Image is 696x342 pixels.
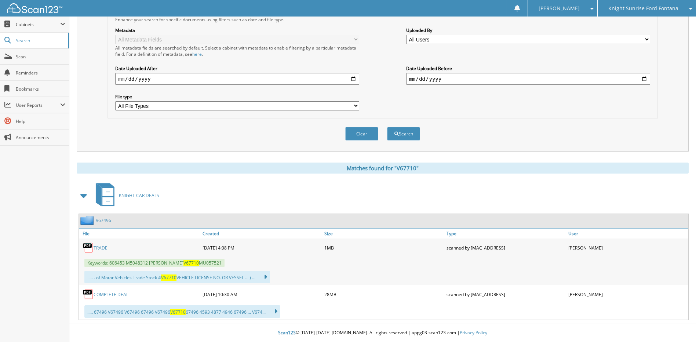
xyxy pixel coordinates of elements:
span: Scan123 [278,330,296,336]
label: Date Uploaded Before [406,65,650,72]
span: V67710 [161,274,176,281]
a: Size [323,229,444,239]
img: folder2.png [80,216,96,225]
span: Search [16,37,64,44]
div: ..... . of Motor Vehicles Trade Stock # VEHICLE LICENSE NO. OR VESSEL ... ) ... [84,271,270,283]
iframe: Chat Widget [659,307,696,342]
div: scanned by [MAC_ADDRESS] [445,240,566,255]
span: User Reports [16,102,60,108]
div: scanned by [MAC_ADDRESS] [445,287,566,302]
div: 1MB [323,240,444,255]
img: scan123-logo-white.svg [7,3,62,13]
div: Enhance your search for specific documents using filters such as date and file type. [112,17,653,23]
a: Privacy Policy [460,330,487,336]
button: Clear [345,127,378,141]
a: here [192,51,202,57]
a: TRADE [94,245,108,251]
a: V67496 [96,217,111,223]
span: Cabinets [16,21,60,28]
a: COMPLETE DEAL [94,291,128,298]
div: All metadata fields are searched by default. Select a cabinet with metadata to enable filtering b... [115,45,359,57]
button: Search [387,127,420,141]
div: [DATE] 10:30 AM [201,287,323,302]
img: PDF.png [83,289,94,300]
a: Created [201,229,323,239]
img: PDF.png [83,242,94,253]
span: Announcements [16,134,65,141]
span: V67710 [183,260,199,266]
span: Scan [16,54,65,60]
div: [DATE] 4:08 PM [201,240,323,255]
div: 28MB [323,287,444,302]
span: Knight Sunrise Ford Fontana [608,6,678,11]
div: Matches found for "V67710" [77,163,689,174]
label: Date Uploaded After [115,65,359,72]
label: File type [115,94,359,100]
div: ..... 67496 V67496 V67496 67496 V67496 67496 4593 4877 4946 67496 ... V674... [84,305,280,318]
span: [PERSON_NAME] [539,6,580,11]
div: [PERSON_NAME] [566,287,688,302]
a: File [79,229,201,239]
span: V67710 [170,309,186,315]
span: Reminders [16,70,65,76]
a: User [566,229,688,239]
input: start [115,73,359,85]
div: [PERSON_NAME] [566,240,688,255]
span: Keywords: 606453 M5048312 [PERSON_NAME] MU057521 [84,259,225,267]
span: KNIGHT CAR DEALS [119,192,159,199]
input: end [406,73,650,85]
a: KNIGHT CAR DEALS [91,181,159,210]
label: Metadata [115,27,359,33]
span: Help [16,118,65,124]
label: Uploaded By [406,27,650,33]
span: Bookmarks [16,86,65,92]
a: Type [445,229,566,239]
div: © [DATE]-[DATE] [DOMAIN_NAME]. All rights reserved | appg03-scan123-com | [69,324,696,342]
